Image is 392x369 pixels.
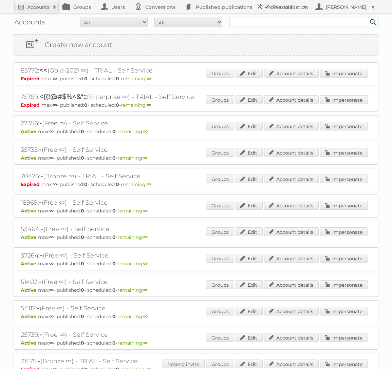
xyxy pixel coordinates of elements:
a: Edit [236,254,263,263]
strong: 0 [112,340,116,346]
span: - [39,330,42,339]
a: Account details [264,95,319,104]
strong: 0 [116,181,119,187]
strong: 0 [84,76,88,82]
span: - [39,278,42,286]
span: remaining: [117,208,148,214]
a: Impersonate [320,175,368,183]
a: Account details [264,69,319,78]
a: Account details [264,307,319,315]
span: - [39,119,42,127]
span: << [39,66,48,74]
strong: ∞ [143,313,148,320]
a: Groups [206,333,234,342]
strong: ∞ [49,261,54,267]
strong: ∞ [143,287,148,293]
span: Expired [21,102,41,108]
p: max: - published: - scheduled: - [21,181,371,187]
strong: 0 [112,128,116,135]
span: Active [21,340,38,346]
a: Edit [236,175,263,183]
span: remaining: [117,155,148,161]
h2: 51403: (Free ∞) - Self Service [21,278,258,286]
p: max: - published: - scheduled: - [21,261,371,267]
a: Account details [264,148,319,157]
h2: 37264: (Free ∞) - Self Service [21,251,258,260]
h2: 71575: (Bronze ∞) - TRIAL - Self Service [21,357,258,366]
strong: 0 [81,313,84,320]
span: remaining: [121,76,151,82]
p: max: - published: - scheduled: - [21,340,371,346]
a: Groups [206,175,234,183]
strong: 0 [81,128,84,135]
a: Impersonate [320,307,368,315]
span: remaining: [121,181,151,187]
a: Impersonate [320,122,368,130]
p: max: - published: - scheduled: - [21,208,371,214]
strong: ∞ [143,234,148,240]
strong: ∞ [143,155,148,161]
span: - [37,304,40,312]
a: Groups [206,95,234,104]
strong: ∞ [143,208,148,214]
a: Account details [264,254,319,263]
h2: 85772: (Gold-2021 ∞) - TRIAL - Self Service [21,66,258,75]
h2: More tools [266,4,300,11]
strong: 0 [112,313,116,320]
strong: ∞ [49,313,54,320]
a: Groups [206,227,234,236]
a: Impersonate [320,227,368,236]
strong: 0 [81,261,84,267]
span: Expired [21,181,41,187]
h2: 27356: (Free ∞) - Self Service [21,119,258,128]
a: Impersonate [320,254,368,263]
a: Impersonate [320,148,368,157]
a: Account details [264,201,319,210]
a: Impersonate [320,360,368,368]
strong: 0 [112,287,116,293]
span: - [38,357,40,365]
a: Edit [236,307,263,315]
p: max: - published: - scheduled: - [21,102,371,108]
span: <{(!@#$%^&*:; [39,93,87,101]
h2: 53464: (Free ∞) - Self Service [21,225,258,233]
span: Active [21,287,38,293]
a: Groups [206,254,234,263]
h2: 25739: (Free ∞) - Self Service [21,330,258,339]
strong: ∞ [143,261,148,267]
h2: 35735: (Free ∞) - Self Service [21,145,258,154]
strong: 0 [112,234,116,240]
a: Edit [236,122,263,130]
a: Edit [236,148,263,157]
a: Impersonate [320,333,368,342]
h2: 54117: (Free ∞) - Self Service [21,304,258,313]
strong: ∞ [49,155,54,161]
a: Edit [236,360,263,368]
span: Active [21,261,38,267]
a: Edit [236,280,263,289]
a: Account details [264,360,319,368]
strong: 0 [81,234,84,240]
span: Active [21,128,38,135]
a: Groups [206,69,234,78]
strong: 0 [81,208,84,214]
span: remaining: [117,313,148,320]
a: Groups [206,148,234,157]
span: - [40,172,43,180]
strong: ∞ [53,181,57,187]
h2: 70476: (Bronze ∞) - TRIAL - Self Service [21,172,258,181]
p: max: - published: - scheduled: - [21,128,371,135]
a: Resend invite [162,360,205,368]
strong: 0 [84,181,88,187]
span: remaining: [117,287,148,293]
a: Groups [206,307,234,315]
a: Edit [236,201,263,210]
span: - [39,145,42,153]
p: max: - published: - scheduled: - [21,234,371,240]
a: Impersonate [320,69,368,78]
strong: ∞ [143,128,148,135]
a: Account details [264,175,319,183]
a: Edit [236,333,263,342]
strong: ∞ [53,76,57,82]
strong: 0 [81,340,84,346]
